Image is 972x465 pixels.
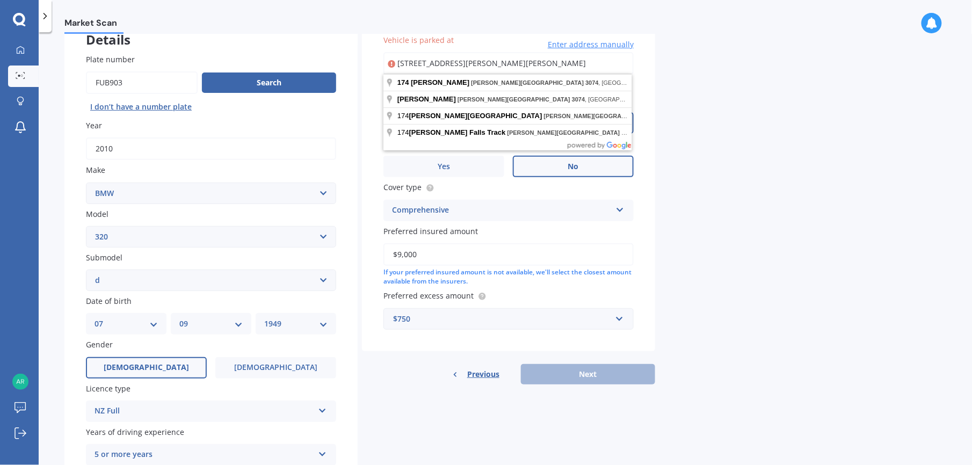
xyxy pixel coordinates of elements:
span: Cover type [383,183,422,193]
span: [DEMOGRAPHIC_DATA] [234,363,317,372]
span: Enter address manually [548,39,634,50]
input: Enter amount [383,243,634,266]
span: Market Scan [64,18,124,32]
span: 174 [397,128,507,136]
span: 3074 [621,129,634,136]
span: [PERSON_NAME][GEOGRAPHIC_DATA] [507,129,620,136]
span: [PERSON_NAME][GEOGRAPHIC_DATA] [471,79,584,86]
div: 5 or more years [95,448,314,461]
span: Vehicle is parked at [383,35,454,45]
span: Previous [467,366,499,382]
span: Yes [438,162,450,171]
span: Plate number [86,54,135,64]
div: Comprehensive [392,204,611,217]
button: I don’t have a number plate [86,98,196,115]
span: [PERSON_NAME] [411,78,469,86]
input: YYYY [86,137,336,160]
input: Enter address [383,52,634,75]
span: , [GEOGRAPHIC_DATA] [544,113,736,119]
span: [DEMOGRAPHIC_DATA] [104,363,189,372]
button: Search [202,72,336,93]
span: Years of driving experience [86,427,184,437]
span: [PERSON_NAME] Falls Track [409,128,506,136]
span: 174 [397,112,544,120]
span: Preferred insured amount [383,226,478,236]
span: [PERSON_NAME][GEOGRAPHIC_DATA] [458,96,570,103]
div: NZ Full [95,405,314,418]
div: If your preferred insured amount is not available, we'll select the closest amount available from... [383,268,634,286]
div: $750 [393,313,611,325]
span: 3074 [585,79,598,86]
span: 3074 [572,96,585,103]
span: [PERSON_NAME][GEOGRAPHIC_DATA] [409,112,542,120]
span: Make [86,165,105,176]
span: Licence type [86,383,130,394]
input: Enter plate number [86,71,198,94]
span: [PERSON_NAME] [397,95,456,103]
span: No [568,162,579,171]
span: Model [86,209,108,219]
span: Preferred excess amount [383,291,474,301]
span: Date of birth [86,296,132,306]
span: Year [86,120,102,130]
span: Gender [86,340,113,350]
span: Submodel [86,252,122,263]
img: 16f148db66abecd43245140e74580c80 [12,374,28,390]
span: [PERSON_NAME][GEOGRAPHIC_DATA] [544,113,657,119]
span: , [GEOGRAPHIC_DATA] [507,129,700,136]
span: 174 [397,78,409,86]
span: , [GEOGRAPHIC_DATA] [458,96,650,103]
span: , [GEOGRAPHIC_DATA] [471,79,663,86]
